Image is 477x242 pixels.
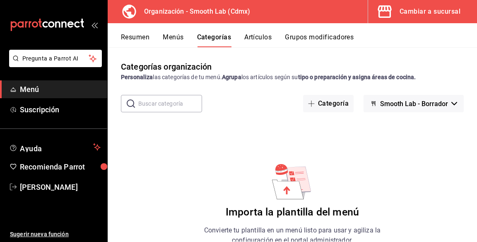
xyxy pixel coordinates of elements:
[285,33,354,47] button: Grupos modificadores
[137,7,250,17] h3: Organización - Smooth Lab (Cdmx)
[121,73,464,82] div: las categorías de tu menú. los artículos según su
[121,33,149,47] button: Resumen
[20,104,101,115] span: Suscripción
[298,74,416,80] strong: tipo o preparación y asigna áreas de cocina.
[121,60,212,73] div: Categorías organización
[20,181,101,193] span: [PERSON_NAME]
[9,50,102,67] button: Pregunta a Parrot AI
[121,74,153,80] strong: Personaliza
[91,22,98,28] button: open_drawer_menu
[380,100,448,108] span: Smooth Lab - Borrador
[303,95,354,112] button: Categoría
[121,33,477,47] div: navigation tabs
[244,33,272,47] button: Artículos
[226,206,359,219] h6: Importa la plantilla del menú
[20,84,101,95] span: Menú
[6,60,102,69] a: Pregunta a Parrot AI
[163,33,183,47] button: Menús
[364,95,464,112] button: Smooth Lab - Borrador
[10,230,101,239] span: Sugerir nueva función
[22,54,89,63] span: Pregunta a Parrot AI
[20,161,101,172] span: Recomienda Parrot
[197,33,231,47] button: Categorías
[400,6,460,17] div: Cambiar a sucursal
[222,74,241,80] strong: Agrupa
[20,142,90,152] span: Ayuda
[138,95,202,112] input: Buscar categoría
